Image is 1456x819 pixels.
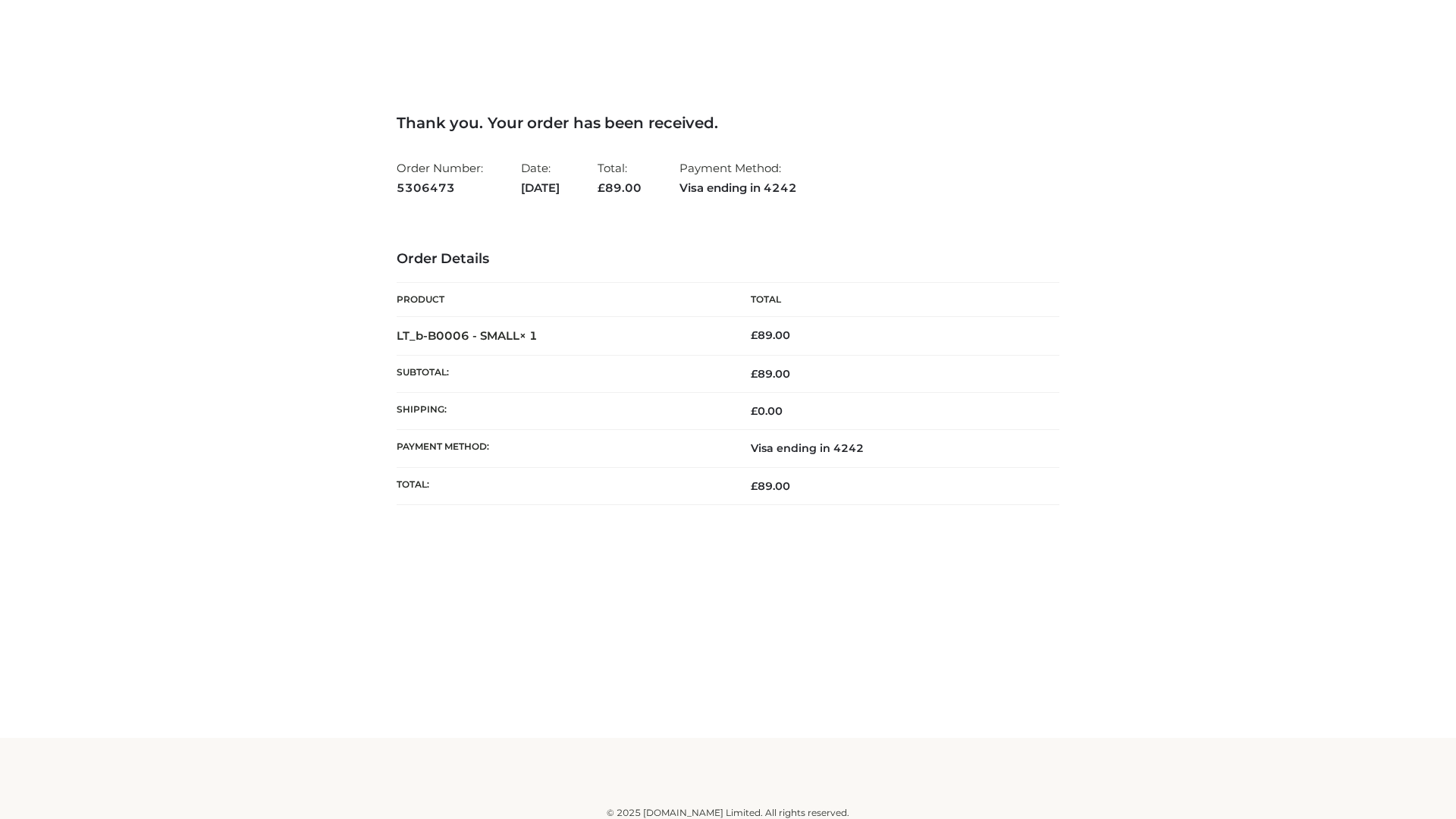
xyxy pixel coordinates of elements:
td: Visa ending in 4242 [728,430,1059,467]
th: Total [728,283,1059,317]
span: £ [751,479,758,493]
bdi: 0.00 [751,404,783,418]
span: £ [751,404,758,418]
li: Order Number: [397,155,483,201]
span: £ [598,180,605,195]
strong: [DATE] [521,178,560,198]
li: Date: [521,155,560,201]
th: Shipping: [397,393,728,430]
span: 89.00 [598,180,642,195]
strong: LT_b-B0006 - SMALL [397,328,538,343]
strong: 5306473 [397,178,483,198]
bdi: 89.00 [751,328,790,342]
li: Payment Method: [679,155,797,201]
strong: × 1 [519,328,538,343]
th: Payment method: [397,430,728,467]
th: Subtotal: [397,355,728,392]
span: £ [751,328,758,342]
h3: Order Details [397,251,1059,268]
span: £ [751,367,758,381]
h3: Thank you. Your order has been received. [397,114,1059,132]
strong: Visa ending in 4242 [679,178,797,198]
th: Total: [397,467,728,504]
li: Total: [598,155,642,201]
span: 89.00 [751,367,790,381]
span: 89.00 [751,479,790,493]
th: Product [397,283,728,317]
